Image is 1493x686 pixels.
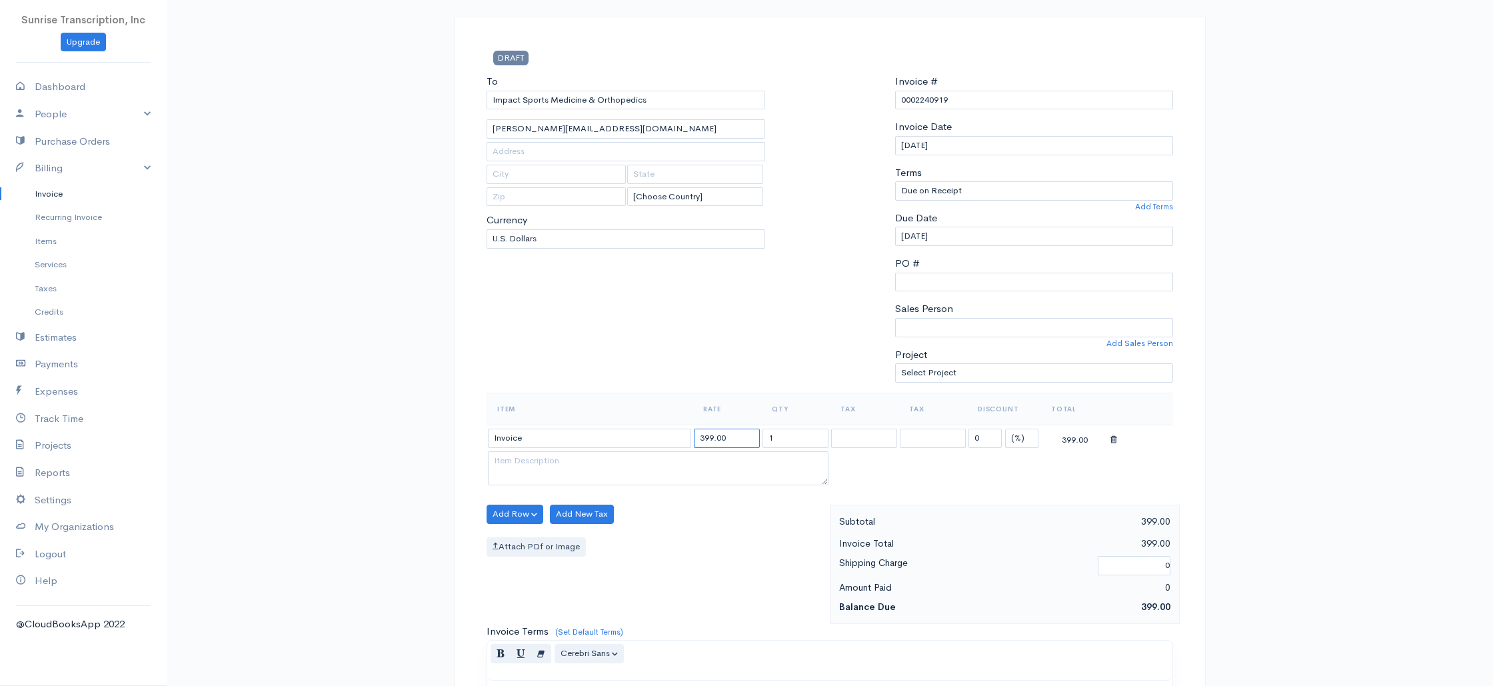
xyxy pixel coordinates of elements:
button: Font Family [555,644,624,663]
input: Email [487,119,765,139]
label: Terms [895,165,922,181]
button: Add New Tax [550,505,614,524]
div: Amount Paid [832,579,1005,596]
th: Tax [898,393,967,425]
label: PO # [895,256,920,271]
button: Bold (⌘+B) [491,644,511,663]
span: Sunrise Transcription, Inc [21,13,145,26]
input: dd-mm-yyyy [895,136,1174,155]
div: Invoice Total [832,535,1005,552]
th: Item [487,393,693,425]
strong: Balance Due [839,601,896,613]
span: Cerebri Sans [561,647,610,659]
input: Address [487,142,765,161]
button: Remove Font Style (⌘+\) [531,644,551,663]
th: Rate [693,393,761,425]
input: Zip [487,187,626,207]
label: Invoice # [895,74,938,89]
div: 399.00 [1042,430,1108,447]
span: DRAFT [493,51,529,65]
a: (Set Default Terms) [555,627,623,637]
th: Total [1040,393,1109,425]
label: Currency [487,213,527,228]
input: Item Name [488,429,691,448]
label: Invoice Terms [487,624,549,639]
label: Invoice Date [895,119,952,135]
label: Project [895,347,927,363]
button: Add Row [487,505,543,524]
div: Subtotal [832,513,1005,530]
div: Shipping Charge [832,555,1091,577]
th: Tax [830,393,898,425]
input: Client Name [487,91,765,110]
label: Due Date [895,211,937,226]
input: dd-mm-yyyy [895,227,1174,246]
label: Sales Person [895,301,953,317]
div: 0 [1005,579,1178,596]
div: @CloudBooksApp 2022 [16,617,151,632]
th: Discount [967,393,1040,425]
label: Attach PDf or Image [487,537,586,557]
div: 399.00 [1005,535,1178,552]
a: Add Terms [1135,201,1173,213]
label: To [487,74,498,89]
input: State [627,165,764,184]
a: Upgrade [61,33,106,52]
span: 399.00 [1141,601,1170,613]
button: Underline (⌘+U) [511,644,531,663]
div: 399.00 [1005,513,1178,530]
a: Add Sales Person [1106,337,1173,349]
input: City [487,165,626,184]
th: Qty [761,393,830,425]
